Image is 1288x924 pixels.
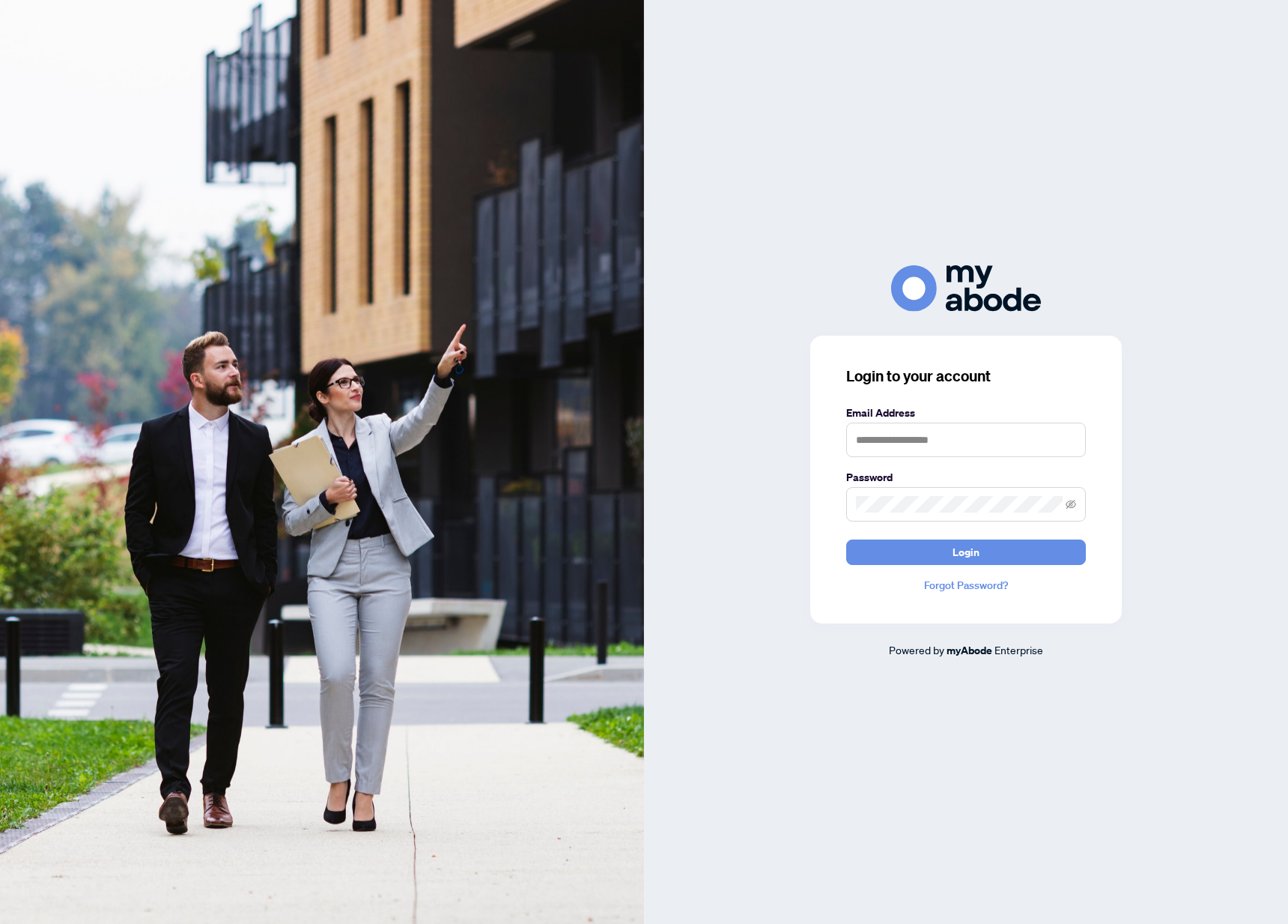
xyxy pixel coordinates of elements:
[953,540,979,564] span: Login
[891,265,1041,311] img: ma-logo
[994,643,1043,656] span: Enterprise
[846,469,1086,486] label: Password
[846,540,1086,565] button: Login
[1066,499,1076,510] span: eye-invisible
[947,642,992,659] a: myAbode
[889,643,944,656] span: Powered by
[846,366,1086,387] h3: Login to your account
[846,577,1086,594] a: Forgot Password?
[846,405,1086,421] label: Email Address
